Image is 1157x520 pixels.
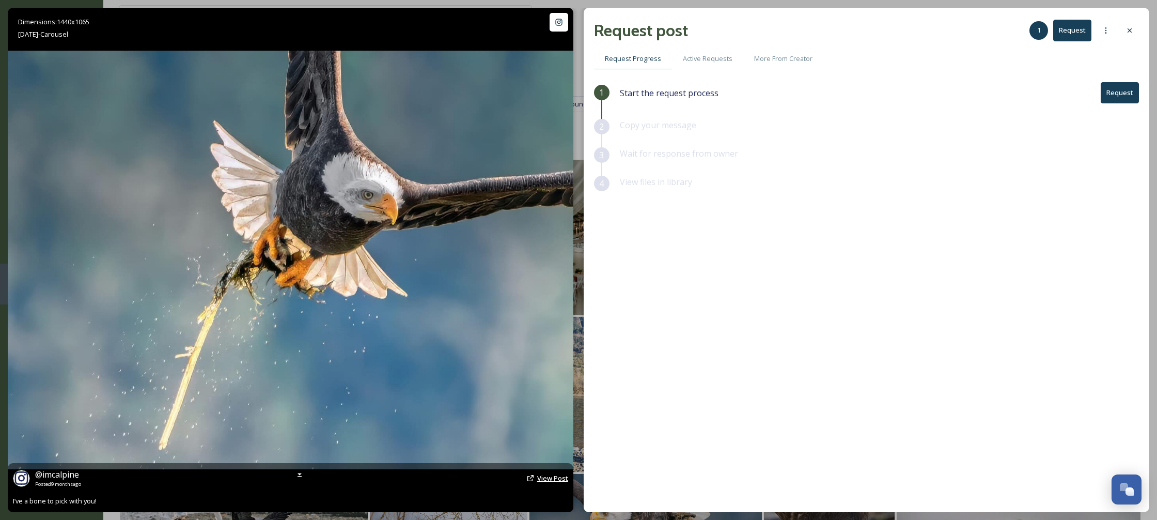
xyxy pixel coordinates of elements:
[599,86,604,99] span: 1
[599,149,604,161] span: 3
[599,120,604,133] span: 2
[620,87,718,99] span: Start the request process
[18,17,89,26] span: Dimensions: 1440 x 1065
[1053,20,1091,41] button: Request
[35,469,79,480] span: @ imcalpine
[35,481,81,488] span: Posted 9 months ago
[537,473,568,483] span: View Post
[599,177,604,190] span: 4
[754,54,812,64] span: More From Creator
[683,54,732,64] span: Active Requests
[1112,475,1142,504] button: Open Chat
[537,473,568,483] a: View Post
[1101,82,1139,103] button: Request
[594,18,688,43] h2: Request post
[18,29,68,39] span: [DATE] - Carousel
[620,148,738,159] span: Wait for response from owner
[13,496,97,506] span: I’ve a bone to pick with you!
[605,54,661,64] span: Request Progress
[8,51,573,469] img: I’ve a bone to pick with you!
[620,176,692,188] span: View files in library
[35,468,81,481] a: @imcalpine
[620,119,696,131] span: Copy your message
[1037,25,1041,35] span: 1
